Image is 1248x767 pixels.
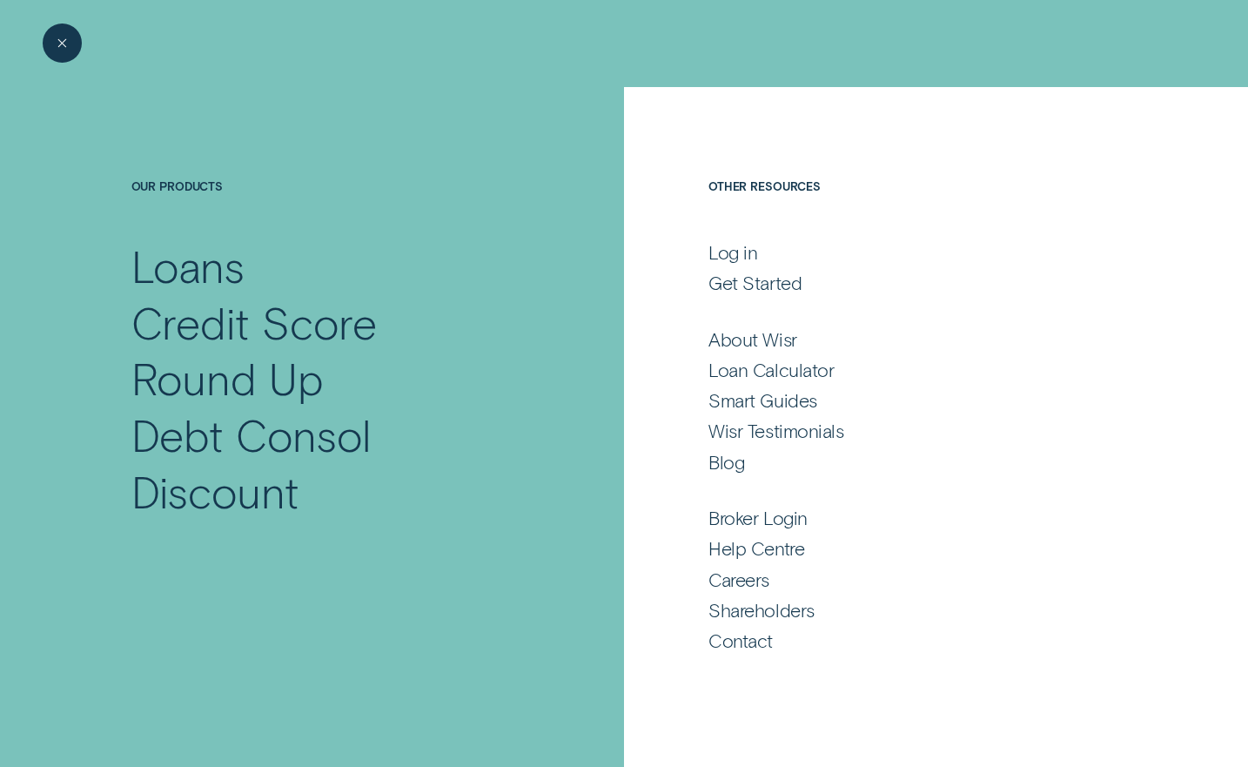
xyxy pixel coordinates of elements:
a: Broker Login [708,507,1116,530]
div: Broker Login [708,507,808,530]
a: Credit Score [131,294,533,351]
a: Log in [708,241,1116,265]
a: About Wisr [708,328,1116,352]
a: Contact [708,629,1116,653]
a: Debt Consol Discount [131,407,533,519]
div: Loans [131,238,245,294]
a: Loan Calculator [708,359,1116,382]
div: Credit Score [131,294,377,351]
a: Wisr Testimonials [708,420,1116,443]
div: Get Started [708,272,802,295]
a: Help Centre [708,537,1116,561]
a: Round Up [131,350,533,407]
h4: Other Resources [708,179,1116,238]
a: Careers [708,569,1116,592]
a: Get Started [708,272,1116,295]
a: Shareholders [708,599,1116,622]
a: Smart Guides [708,389,1116,413]
div: Shareholders [708,599,815,622]
div: Log in [708,241,757,265]
div: Wisr Testimonials [708,420,844,443]
div: Loan Calculator [708,359,835,382]
div: Round Up [131,350,324,407]
div: Blog [708,451,744,474]
h4: Our Products [131,179,533,238]
a: Loans [131,238,533,294]
div: Contact [708,629,773,653]
div: Smart Guides [708,389,817,413]
div: Careers [708,569,769,592]
div: About Wisr [708,328,797,352]
div: Help Centre [708,537,804,561]
a: Blog [708,451,1116,474]
button: Close Menu [43,24,82,63]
